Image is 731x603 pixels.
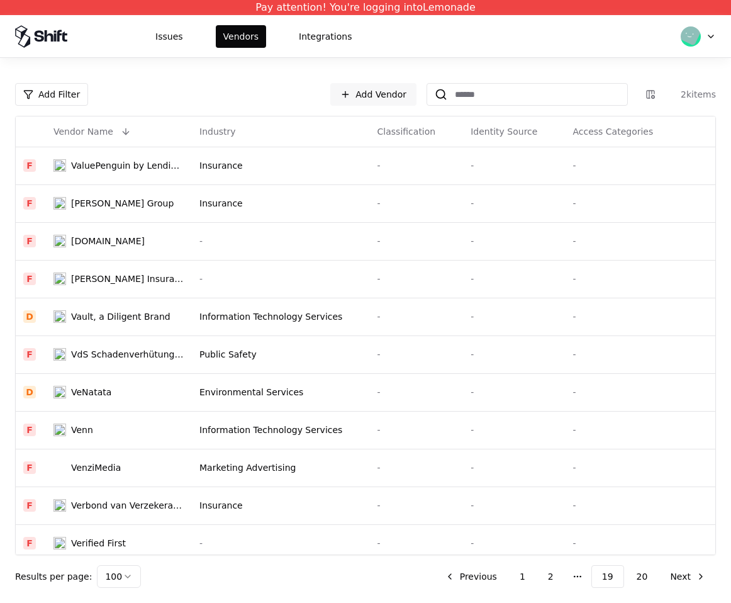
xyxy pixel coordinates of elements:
a: Add Vendor [330,83,416,106]
div: - [377,386,456,398]
img: ValuePenguin by LendingTree [53,159,66,172]
div: - [377,461,456,474]
button: Add Filter [15,83,88,106]
div: F [23,348,36,361]
div: - [199,235,362,247]
nav: pagination [435,565,716,588]
div: - [471,197,557,210]
img: Van Ameyde Group [53,197,66,210]
img: Vaughan Insurance Agency, LLC [53,273,66,285]
div: - [199,537,362,549]
div: - [377,235,456,247]
div: [PERSON_NAME] Group [71,197,174,210]
button: 2 [538,565,564,588]
div: Verified First [71,537,126,549]
div: Verbond van Verzekeraars [71,499,184,512]
div: - [471,348,557,361]
div: - [377,159,456,172]
div: - [377,537,456,549]
div: F [23,235,36,247]
div: F [23,461,36,474]
button: Previous [435,565,507,588]
img: Venn [53,424,66,436]
div: Insurance [199,499,362,512]
div: Insurance [199,159,362,172]
div: - [471,499,557,512]
img: Vault, a Diligent Brand [53,310,66,323]
div: Access Categories [572,125,653,138]
div: Environmental Services [199,386,362,398]
img: VenziMedia [53,461,66,474]
div: - [471,310,557,323]
button: Integrations [291,25,359,48]
img: VdS Schadenverhütung GmbH [53,348,66,361]
div: F [23,273,36,285]
div: Public Safety [199,348,362,361]
div: - [377,424,456,436]
div: [DOMAIN_NAME] [71,235,145,247]
div: Insurance [199,197,362,210]
button: Next [660,565,716,588]
div: - [377,499,456,512]
div: F [23,499,36,512]
div: - [471,235,557,247]
button: Issues [148,25,191,48]
img: Verbond van Verzekeraars [53,499,66,512]
div: D [23,310,36,323]
button: 20 [627,565,658,588]
div: - [471,461,557,474]
button: 19 [591,565,624,588]
div: - [199,273,362,285]
div: - [377,310,456,323]
button: 1 [510,565,535,588]
div: Marketing Advertising [199,461,362,474]
div: F [23,537,36,549]
img: VeNatata [53,386,66,398]
div: Industry [199,125,236,138]
div: - [471,386,557,398]
div: - [471,537,557,549]
div: VeNatata [71,386,111,398]
div: - [377,197,456,210]
p: Results per page: [15,570,92,583]
img: Verified First [53,537,66,549]
div: F [23,159,36,172]
div: - [377,273,456,285]
div: Information Technology Services [199,424,362,436]
div: Venn [71,424,93,436]
button: Vendors [216,25,266,48]
div: Identity Source [471,125,537,138]
div: D [23,386,36,398]
div: VenziMedia [71,461,121,474]
div: F [23,424,36,436]
div: - [471,273,557,285]
div: [PERSON_NAME] Insurance Agency, LLC [71,273,184,285]
div: - [471,424,557,436]
div: Vendor Name [53,125,113,138]
div: 2k items [666,88,716,101]
div: Vault, a Diligent Brand [71,310,170,323]
div: Classification [377,125,436,138]
div: F [23,197,36,210]
img: varomoney.com [53,235,66,247]
div: VdS Schadenverhütung GmbH [71,348,184,361]
div: - [377,348,456,361]
div: Information Technology Services [199,310,362,323]
div: - [471,159,557,172]
div: ValuePenguin by LendingTree [71,159,184,172]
